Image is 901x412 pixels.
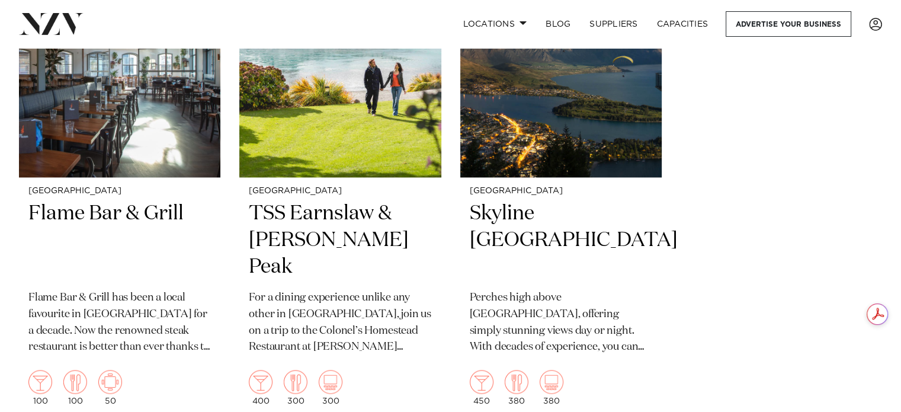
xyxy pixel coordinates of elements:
a: BLOG [536,11,580,37]
img: theatre.png [540,370,563,394]
div: 100 [63,370,87,405]
img: cocktail.png [28,370,52,394]
small: [GEOGRAPHIC_DATA] [28,187,211,196]
div: 380 [540,370,563,405]
img: dining.png [284,370,307,394]
p: Perches high above [GEOGRAPHIC_DATA], offering simply stunning views day or night. With decades o... [470,290,652,356]
small: [GEOGRAPHIC_DATA] [470,187,652,196]
img: dining.png [63,370,87,394]
img: cocktail.png [470,370,493,394]
div: 100 [28,370,52,405]
a: Capacities [647,11,718,37]
div: 300 [284,370,307,405]
img: nzv-logo.png [19,13,84,34]
img: theatre.png [319,370,342,394]
div: 300 [319,370,342,405]
a: SUPPLIERS [580,11,647,37]
div: 450 [470,370,493,405]
h2: TSS Earnslaw & [PERSON_NAME] Peak [249,200,431,280]
h2: Skyline [GEOGRAPHIC_DATA] [470,200,652,280]
p: Flame Bar & Grill has been a local favourite in [GEOGRAPHIC_DATA] for a decade. Now the renowned ... [28,290,211,356]
p: For a dining experience unlike any other in [GEOGRAPHIC_DATA], join us on a trip to the Colonel’s... [249,290,431,356]
img: dining.png [505,370,528,394]
div: 400 [249,370,272,405]
small: [GEOGRAPHIC_DATA] [249,187,431,196]
a: Locations [453,11,536,37]
img: meeting.png [98,370,122,394]
div: 380 [505,370,528,405]
div: 50 [98,370,122,405]
h2: Flame Bar & Grill [28,200,211,280]
a: Advertise your business [726,11,851,37]
img: cocktail.png [249,370,272,394]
